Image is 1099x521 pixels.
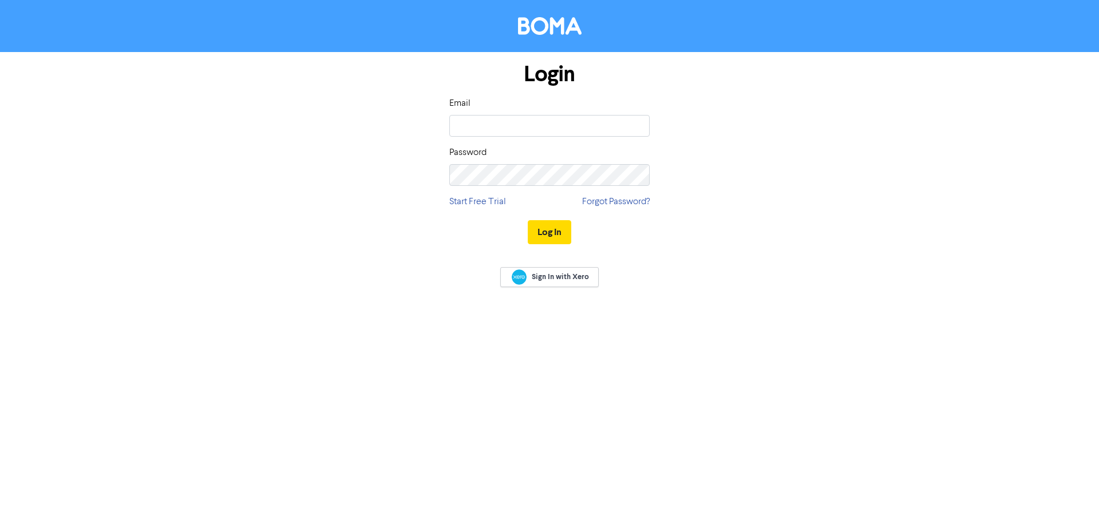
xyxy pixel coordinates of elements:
button: Log In [528,220,571,244]
label: Email [449,97,471,110]
img: Xero logo [512,269,527,285]
a: Sign In with Xero [500,267,599,287]
a: Forgot Password? [582,195,650,209]
span: Sign In with Xero [532,272,589,282]
a: Start Free Trial [449,195,506,209]
img: BOMA Logo [518,17,582,35]
label: Password [449,146,487,160]
h1: Login [449,61,650,88]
